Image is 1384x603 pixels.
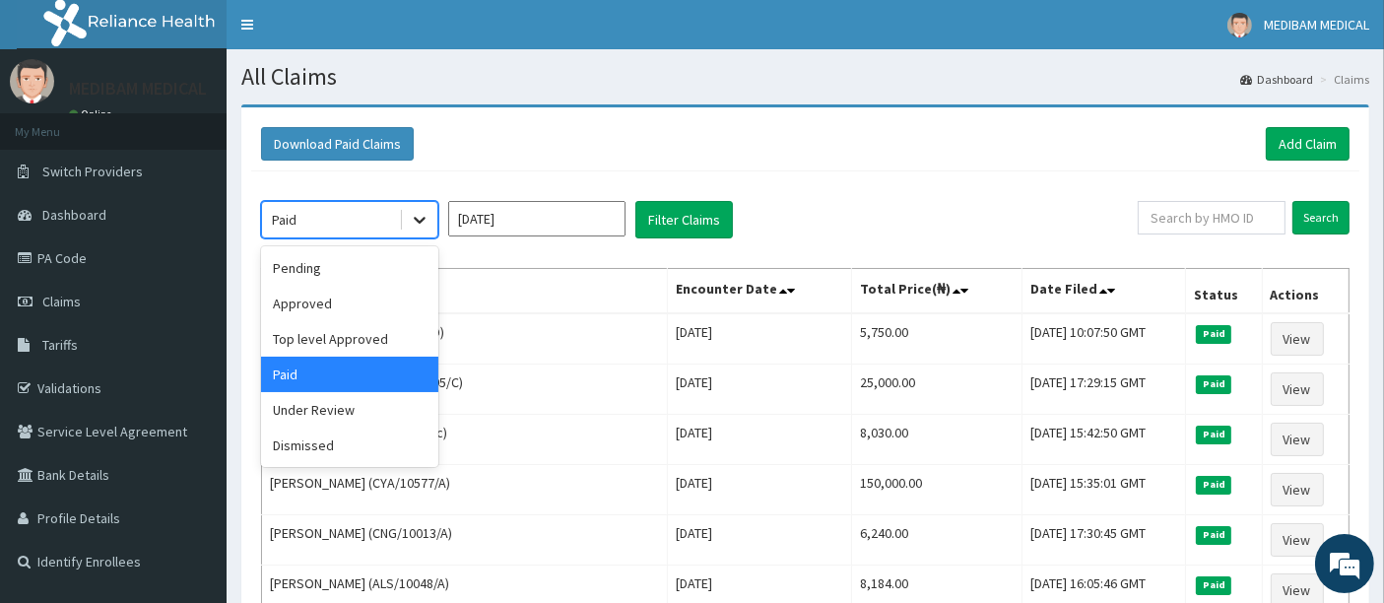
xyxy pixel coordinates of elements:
[323,10,370,57] div: Minimize live chat window
[1227,13,1252,37] img: User Image
[262,515,668,566] td: [PERSON_NAME] (CNG/10013/A)
[667,313,851,365] td: [DATE]
[667,365,851,415] td: [DATE]
[1196,576,1231,594] span: Paid
[102,110,331,136] div: Chat with us now
[1266,127,1350,161] a: Add Claim
[261,357,438,392] div: Paid
[1196,375,1231,393] span: Paid
[1022,465,1186,515] td: [DATE] 15:35:01 GMT
[851,269,1022,314] th: Total Price(₦)
[1196,476,1231,494] span: Paid
[1271,473,1324,506] a: View
[1022,269,1186,314] th: Date Filed
[1315,71,1369,88] li: Claims
[667,515,851,566] td: [DATE]
[10,397,375,466] textarea: Type your message and hit 'Enter'
[1186,269,1262,314] th: Status
[1022,365,1186,415] td: [DATE] 17:29:15 GMT
[635,201,733,238] button: Filter Claims
[42,293,81,310] span: Claims
[42,206,106,224] span: Dashboard
[851,365,1022,415] td: 25,000.00
[667,269,851,314] th: Encounter Date
[851,515,1022,566] td: 6,240.00
[261,428,438,463] div: Dismissed
[1264,16,1369,33] span: MEDIBAM MEDICAL
[262,269,668,314] th: Name
[241,64,1369,90] h1: All Claims
[1022,313,1186,365] td: [DATE] 10:07:50 GMT
[1271,372,1324,406] a: View
[1022,515,1186,566] td: [DATE] 17:30:45 GMT
[69,107,116,121] a: Online
[10,59,54,103] img: User Image
[261,392,438,428] div: Under Review
[1292,201,1350,234] input: Search
[36,99,80,148] img: d_794563401_company_1708531726252_794563401
[272,210,297,230] div: Paid
[1262,269,1349,314] th: Actions
[262,465,668,515] td: [PERSON_NAME] (CYA/10577/A)
[448,201,626,236] input: Select Month and Year
[1196,426,1231,443] span: Paid
[851,465,1022,515] td: 150,000.00
[1240,71,1313,88] a: Dashboard
[851,313,1022,365] td: 5,750.00
[1138,201,1285,234] input: Search by HMO ID
[262,313,668,365] td: Blessing [DATE] (CHL/10836/D)
[1271,322,1324,356] a: View
[42,336,78,354] span: Tariffs
[261,127,414,161] button: Download Paid Claims
[1196,526,1231,544] span: Paid
[667,465,851,515] td: [DATE]
[1271,523,1324,557] a: View
[851,415,1022,465] td: 8,030.00
[69,80,207,98] p: MEDIBAM MEDICAL
[42,163,143,180] span: Switch Providers
[1196,325,1231,343] span: Paid
[261,321,438,357] div: Top level Approved
[261,250,438,286] div: Pending
[667,415,851,465] td: [DATE]
[262,415,668,465] td: [PERSON_NAME] (DLL/10016/c)
[1022,415,1186,465] td: [DATE] 15:42:50 GMT
[114,177,272,376] span: We're online!
[261,286,438,321] div: Approved
[262,365,668,415] td: SULIYAT AINA DARE (CHL/10295/C)
[1271,423,1324,456] a: View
